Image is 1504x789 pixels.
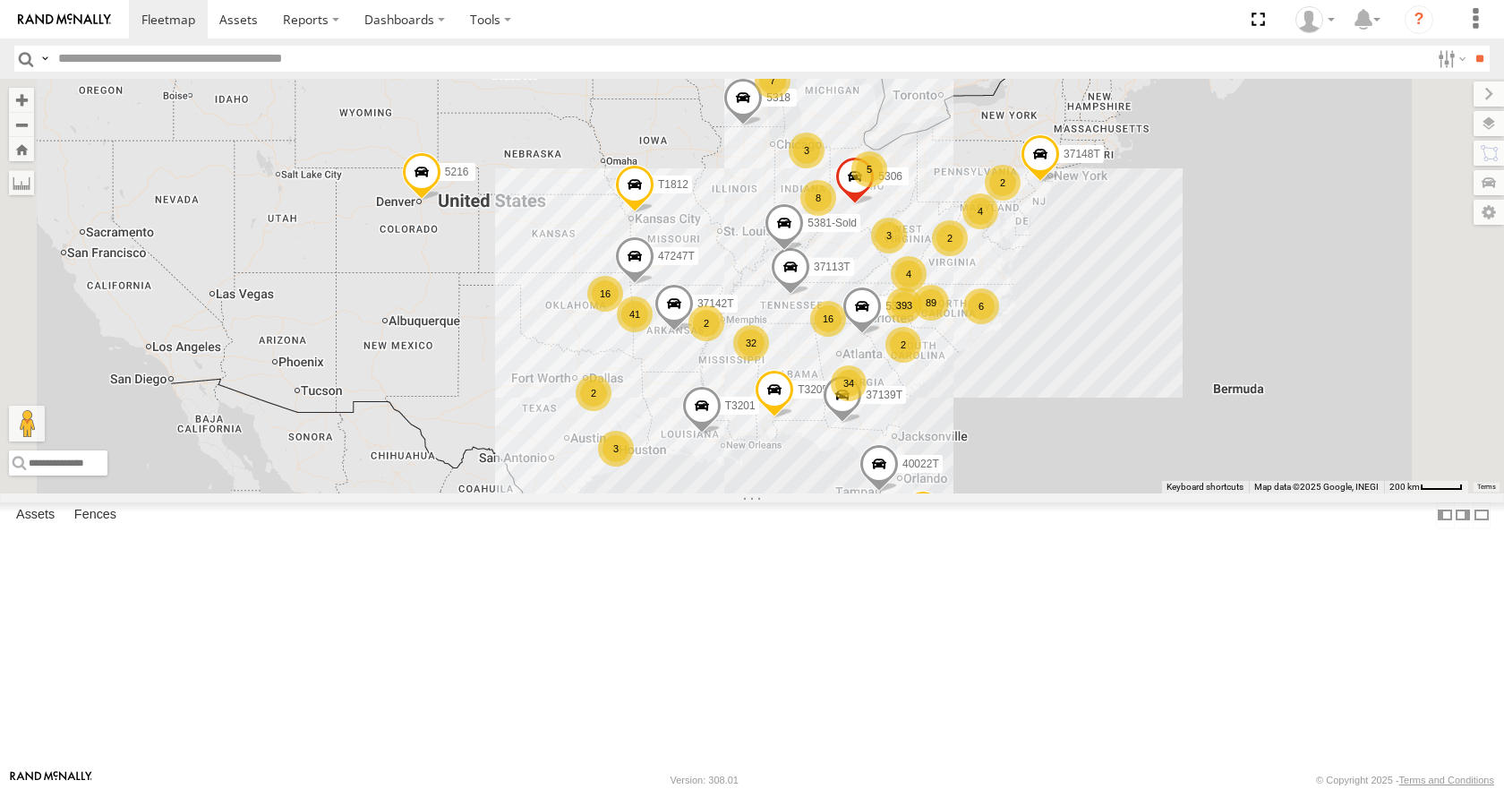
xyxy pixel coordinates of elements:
[1454,502,1472,528] label: Dock Summary Table to the Right
[658,178,688,191] span: T1812
[851,151,887,187] div: 5
[576,375,611,411] div: 2
[886,287,922,323] div: 393
[1474,200,1504,225] label: Map Settings
[1399,775,1494,785] a: Terms and Conditions
[1473,502,1491,528] label: Hide Summary Table
[1389,482,1420,492] span: 200 km
[932,220,968,256] div: 2
[9,88,34,112] button: Zoom in
[808,218,857,230] span: 5381-Sold
[1384,481,1468,493] button: Map Scale: 200 km per 44 pixels
[18,13,111,26] img: rand-logo.svg
[1436,502,1454,528] label: Dock Summary Table to the Left
[810,301,846,337] div: 16
[800,180,836,216] div: 8
[658,250,695,262] span: 47247T
[697,297,734,310] span: 37142T
[587,276,623,312] div: 16
[617,296,653,332] div: 41
[7,503,64,528] label: Assets
[885,327,921,363] div: 2
[671,775,739,785] div: Version: 308.01
[871,218,907,253] div: 3
[1064,148,1100,160] span: 37148T
[9,112,34,137] button: Zoom out
[1405,5,1433,34] i: ?
[725,400,756,413] span: T3201
[9,137,34,161] button: Zoom Home
[445,166,469,178] span: 5216
[1477,483,1496,490] a: Terms (opens in new tab)
[891,256,927,292] div: 4
[598,431,634,467] div: 3
[1316,775,1494,785] div: © Copyright 2025 -
[798,384,828,397] span: T3205
[1166,481,1243,493] button: Keyboard shortcuts
[688,305,724,341] div: 2
[38,46,52,72] label: Search Query
[9,406,45,442] button: Drag Pegman onto the map to open Street View
[9,170,34,195] label: Measure
[1289,6,1341,33] div: Summer Walker
[913,285,949,321] div: 89
[878,171,902,184] span: 5306
[902,458,939,470] span: 40022T
[1431,46,1469,72] label: Search Filter Options
[1254,482,1379,492] span: Map data ©2025 Google, INEGI
[963,288,999,324] div: 6
[985,165,1021,201] div: 2
[789,133,825,168] div: 3
[10,771,92,789] a: Visit our Website
[866,389,902,401] span: 37139T
[831,365,867,401] div: 34
[814,262,850,274] span: 37113T
[755,63,790,99] div: 7
[962,193,998,229] div: 4
[65,503,125,528] label: Fences
[733,325,769,361] div: 32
